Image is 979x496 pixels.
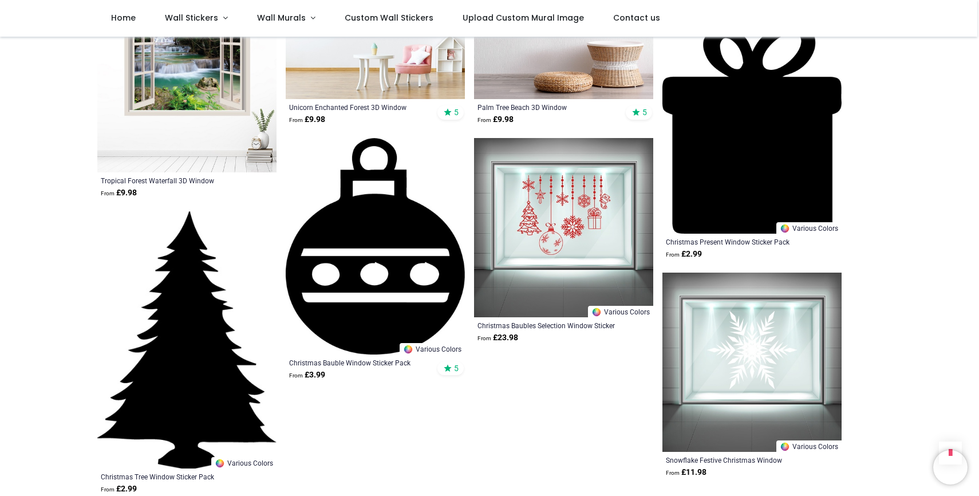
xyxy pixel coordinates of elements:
[463,12,584,23] span: Upload Custom Mural Image
[666,455,804,464] a: Snowflake Festive Christmas Window Sticker
[101,176,239,185] a: Tropical Forest Waterfall 3D Window
[477,335,491,341] span: From
[477,332,518,344] strong: £ 23.98
[289,114,325,125] strong: £ 9.98
[286,138,465,355] img: Christmas Bauble Window Sticker Pack
[211,457,277,469] a: Various Colors
[289,369,325,381] strong: £ 3.99
[666,467,706,478] strong: £ 11.98
[289,117,303,123] span: From
[289,358,427,367] a: Christmas Bauble Window Sticker Pack
[111,12,136,23] span: Home
[257,12,306,23] span: Wall Murals
[101,190,115,196] span: From
[662,23,842,234] img: Christmas Present Window Sticker Pack
[613,12,660,23] span: Contact us
[345,12,433,23] span: Custom Wall Stickers
[933,450,968,485] iframe: Brevo live chat
[588,306,653,317] a: Various Colors
[454,363,459,373] span: 5
[101,483,137,495] strong: £ 2.99
[780,442,790,452] img: Color Wheel
[666,249,702,260] strong: £ 2.99
[666,237,804,246] a: Christmas Present Window Sticker Pack
[289,103,427,112] a: Unicorn Enchanted Forest 3D Window
[101,486,115,493] span: From
[591,307,602,317] img: Color Wheel
[97,211,277,469] img: Christmas Tree Window Sticker Pack
[776,222,842,234] a: Various Colors
[477,321,615,330] a: Christmas Baubles Selection Window Sticker
[477,117,491,123] span: From
[477,103,615,112] a: Palm Tree Beach 3D Window
[666,251,680,258] span: From
[454,107,459,117] span: 5
[215,458,225,469] img: Color Wheel
[477,114,514,125] strong: £ 9.98
[101,187,137,199] strong: £ 9.98
[403,344,413,355] img: Color Wheel
[662,273,842,452] img: Snowflake Festive Christmas Window Sticker
[289,372,303,379] span: From
[400,343,465,355] a: Various Colors
[165,12,218,23] span: Wall Stickers
[474,138,653,317] img: Christmas Baubles Selection Window Sticker
[776,440,842,452] a: Various Colors
[101,472,239,481] a: Christmas Tree Window Sticker Pack
[666,470,680,476] span: From
[642,107,647,117] span: 5
[780,223,790,234] img: Color Wheel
